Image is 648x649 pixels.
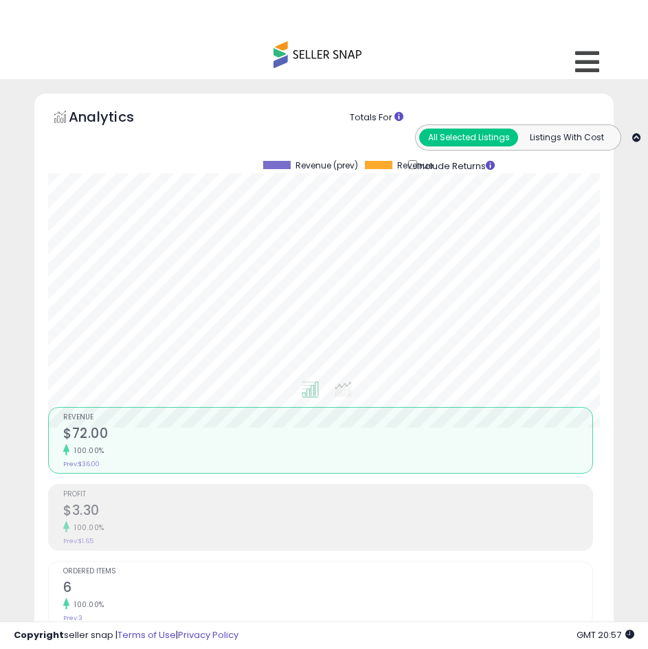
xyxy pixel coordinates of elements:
[63,426,592,444] h2: $72.00
[63,491,592,498] span: Profit
[69,107,161,130] h5: Analytics
[178,628,238,641] a: Privacy Policy
[63,537,93,545] small: Prev: $1.65
[577,628,634,641] span: 2025-10-13 20:57 GMT
[63,580,592,598] h2: 6
[63,460,100,468] small: Prev: $36.00
[295,161,358,170] span: Revenue (prev)
[63,568,592,575] span: Ordered Items
[397,161,433,170] span: Revenue
[14,628,64,641] strong: Copyright
[69,445,104,456] small: 100.00%
[69,599,104,610] small: 100.00%
[63,614,82,622] small: Prev: 3
[69,522,104,533] small: 100.00%
[63,503,592,521] h2: $3.30
[63,414,592,421] span: Revenue
[118,628,176,641] a: Terms of Use
[14,629,238,642] div: seller snap | |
